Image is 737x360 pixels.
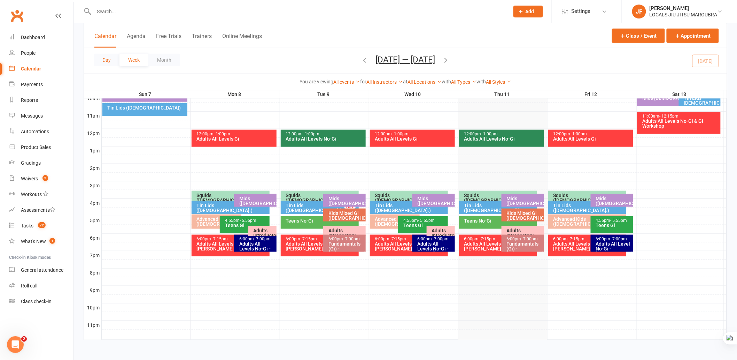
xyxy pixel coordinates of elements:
div: Adults Introductory [506,228,543,238]
th: 10pm [84,303,101,312]
a: Calendar [9,61,73,77]
div: Adults Introductory [253,228,276,238]
div: Roll call [21,283,37,288]
div: 12:00pm [196,132,276,136]
div: Mids ([DEMOGRAPHIC_DATA].) [596,196,632,206]
div: 6:00pm [553,237,625,241]
a: Assessments [9,202,73,218]
div: 6:00pm [196,237,269,241]
div: 6:00pm [596,237,632,241]
div: 12:00pm [286,132,365,136]
div: Adults All Levels Gi [375,136,454,141]
div: What's New [21,239,46,244]
span: 1 [49,238,55,244]
div: Adults All Levels No-Gi - Ves Celic [417,241,453,256]
strong: You are viewing [300,79,333,84]
span: 2 [21,336,27,342]
a: Gradings [9,155,73,171]
span: 72 [38,222,46,228]
th: 12pm [84,129,101,137]
div: Adults All Levels Gi - [PERSON_NAME] [375,241,447,251]
div: Assessments [21,207,55,213]
div: Mids ([DEMOGRAPHIC_DATA].) [239,196,275,206]
div: Advanced Kids ([DEMOGRAPHIC_DATA]) [553,217,625,226]
div: Payments [21,82,43,87]
span: - 7:00pm [343,237,360,241]
div: 12:00pm [375,132,454,136]
div: Kids Mixed Gi ([DEMOGRAPHIC_DATA]) [328,211,364,220]
span: - 5:55pm [611,218,627,223]
div: Squids ([DEMOGRAPHIC_DATA].) [464,193,536,203]
a: Automations [9,124,73,140]
div: Messages [21,113,43,119]
a: Class kiosk mode [9,294,73,309]
div: Tin Lids ([DEMOGRAPHIC_DATA].) [553,203,625,213]
div: Adults All Levels Gi - [PERSON_NAME] [553,241,625,251]
div: Teens No-Gi [464,218,536,223]
div: Adults All Levels Gi - [PERSON_NAME] [196,241,269,251]
span: - 1:00pm [303,132,320,136]
a: Workouts [9,187,73,202]
button: Week [119,54,148,66]
div: Tin Lids [DEMOGRAPHIC_DATA] [684,96,719,105]
button: Class / Event [612,29,665,43]
th: Sat 13 [636,90,724,99]
span: - 1:00pm [481,132,498,136]
div: 12:00pm [464,132,543,136]
div: Kids Mixed Gi ([DEMOGRAPHIC_DATA]) [506,211,543,220]
div: Squids ([DEMOGRAPHIC_DATA].) [286,193,358,203]
span: - 7:15pm [211,237,228,241]
strong: at [403,79,408,84]
span: Add [526,9,534,14]
div: Tin Lids ([DEMOGRAPHIC_DATA].) [375,203,447,213]
div: Advanced Kids ([DEMOGRAPHIC_DATA]) [375,217,418,226]
a: People [9,45,73,61]
th: 8pm [84,268,101,277]
div: 12:00pm [553,132,632,136]
a: Roll call [9,278,73,294]
a: Messages [9,108,73,124]
button: [DATE] — [DATE] [376,55,435,65]
div: Tin Lids ([DEMOGRAPHIC_DATA].) [286,203,358,213]
span: - 7:00pm [521,237,538,241]
div: Tin Lids ([DEMOGRAPHIC_DATA]) [107,105,186,110]
th: 7pm [84,251,101,260]
div: Fundamentals (Gi) - [PERSON_NAME] [328,241,364,256]
th: Fri 12 [547,90,636,99]
div: 4:55pm [596,218,632,223]
span: - 7:00pm [611,237,627,241]
div: 4:55pm [403,218,447,223]
div: 6:00pm [286,237,358,241]
a: All Locations [408,79,442,85]
th: Thu 11 [458,90,547,99]
div: Teens No-Gi [286,218,358,223]
th: 11am [84,111,101,120]
th: 2pm [84,164,101,172]
button: Calendar [94,33,116,48]
div: 6:00pm [506,237,543,241]
div: Adults All Levels No-Gi [286,136,365,141]
span: - 12:15pm [659,114,678,119]
div: [PERSON_NAME] [650,5,717,12]
th: 3pm [84,181,101,190]
div: 6:00pm [328,237,364,241]
div: Workouts [21,192,42,197]
a: General attendance kiosk mode [9,262,73,278]
span: - 1:00pm [392,132,409,136]
button: Add [513,6,543,17]
button: Agenda [127,33,146,48]
button: Month [148,54,180,66]
span: - 7:15pm [390,237,406,241]
a: Payments [9,77,73,92]
a: All Styles [486,79,511,85]
th: 6pm [84,233,101,242]
div: Teens Gi [596,223,632,228]
div: Class check-in [21,299,52,304]
th: Tue 9 [280,90,369,99]
span: Settings [572,3,591,19]
div: Squids ([DEMOGRAPHIC_DATA].) [375,193,447,203]
div: Adults All Levels Gi [196,136,276,141]
div: Mids [DEMOGRAPHIC_DATA] [642,96,712,100]
a: Dashboard [9,30,73,45]
div: Mids ([DEMOGRAPHIC_DATA]) [328,196,364,206]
